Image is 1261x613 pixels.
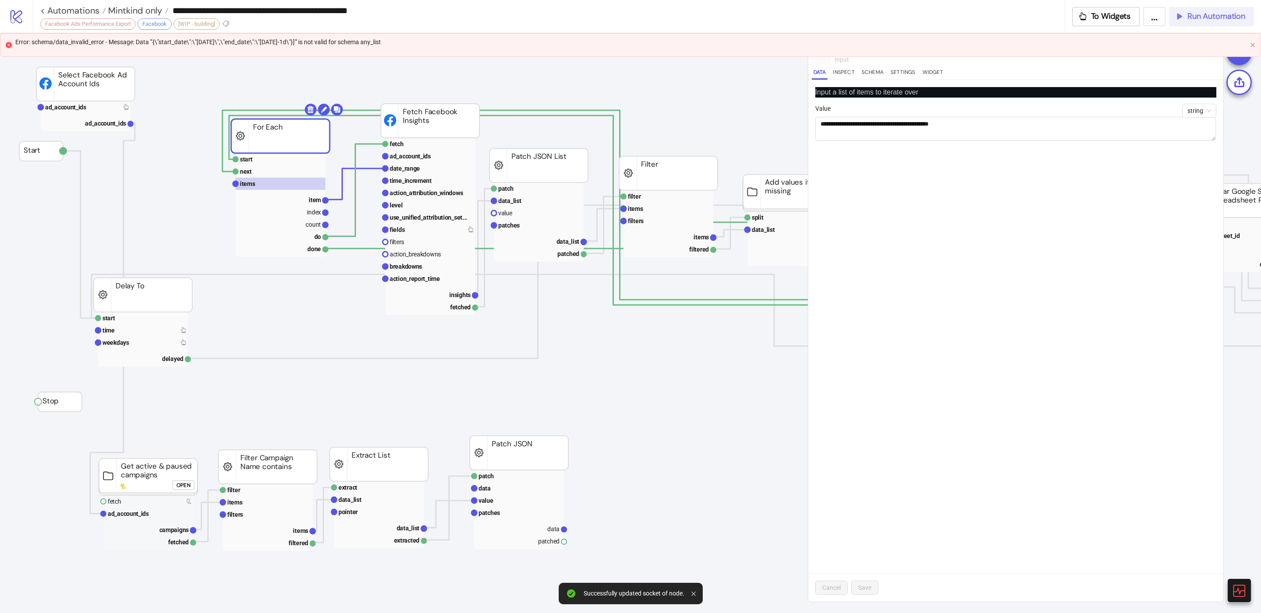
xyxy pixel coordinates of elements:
: Error: schema/data_invalid_error - Message: Data '"{\"start_date\":\"2024-05-01\",\"end_date\":\"... [15,37,1247,47]
text: next [240,168,252,175]
text: filter [227,487,240,494]
text: fields [390,226,405,233]
text: breakdowns [390,263,422,270]
text: value [479,497,493,504]
text: items [628,205,643,212]
text: item [309,196,321,203]
text: data_list [338,496,362,503]
text: patch [498,185,514,192]
button: close [1250,42,1255,48]
text: data [547,525,560,532]
span: close-circle [6,42,12,48]
text: use_unified_attribution_set... [390,214,467,221]
button: Widget [921,68,945,80]
text: insights [449,291,471,298]
button: Open [173,480,194,490]
text: pointer [338,508,358,515]
textarea: Value [815,117,1216,141]
text: filter [628,193,641,200]
text: ad_account_ids [85,120,126,127]
div: Successfully updated socket of node. [584,590,684,597]
text: level [390,202,403,209]
text: filters [390,238,404,245]
span: string [1187,104,1211,117]
button: Data [812,68,828,80]
button: Cancel [815,581,848,595]
button: Run Automation [1169,7,1254,26]
div: Facebook [137,18,172,30]
text: start [102,315,115,322]
text: extract [338,484,357,491]
text: fetch [390,140,404,147]
button: Inspect [831,68,856,80]
text: ad_account_ids [108,510,149,517]
text: fetch [108,498,121,505]
text: patch [479,473,494,480]
text: date_range [390,165,420,172]
text: data [479,485,491,492]
text: count [306,221,321,228]
button: Schema [860,68,885,80]
text: data_list [498,197,521,204]
div: input [835,55,1180,64]
text: patches [479,509,500,516]
text: ad_account_ids [390,153,431,160]
text: filters [628,217,644,224]
div: [WIP - building] [173,18,220,30]
text: index [307,209,321,216]
text: action_report_time [390,275,440,282]
text: items [240,180,255,187]
span: Run Automation [1187,11,1245,21]
div: Facebook Ads Performance Export [40,18,136,30]
text: data_list [557,238,580,245]
p: Input a list of items to iterate over [815,87,1216,98]
text: ad_account_ids [45,104,86,111]
button: Settings [889,68,917,80]
text: filters [227,511,243,518]
text: campaigns [159,526,189,533]
text: patches [498,222,520,229]
text: data_list [397,525,420,532]
span: Mintkind only [106,5,162,16]
text: start [240,156,253,163]
button: To Widgets [1072,7,1140,26]
text: action_attribution_windows [390,189,463,196]
text: items [694,234,709,241]
button: Save [851,581,878,595]
text: time_increment [390,177,432,184]
text: time [102,327,115,334]
a: Mintkind only [106,6,169,15]
a: < Automations [40,6,106,15]
label: Value [815,104,836,113]
button: ... [1143,7,1166,26]
text: split [752,214,764,221]
text: value [498,210,512,217]
text: weekdays [102,339,129,346]
text: items [293,527,308,534]
span: To Widgets [1091,11,1131,21]
text: action_breakdowns [390,251,441,258]
text: items [227,499,243,506]
div: Open [176,480,190,490]
text: data_list [752,226,775,233]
